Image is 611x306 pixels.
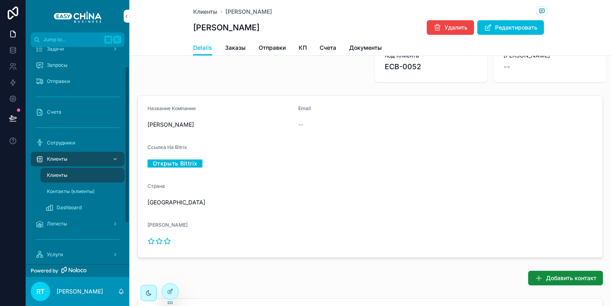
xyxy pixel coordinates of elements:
[147,198,205,206] span: [GEOGRAPHIC_DATA]
[57,287,103,295] p: [PERSON_NAME]
[26,264,129,277] a: Powered by
[385,61,478,72] span: ECB-0052
[31,74,124,89] a: Отправки
[26,47,129,264] div: scrollable content
[298,105,311,111] span: Email
[147,105,196,111] span: Название Компании
[546,274,596,282] span: Добавить контакт
[54,10,101,23] img: App logo
[504,61,510,72] span: --
[427,20,474,35] button: Удалить
[477,20,544,35] button: Редактировать
[299,40,307,57] a: КП
[259,40,286,57] a: Отправки
[31,247,124,262] a: Услуги
[47,172,67,178] span: Клиенты
[40,200,124,215] a: Dashboard
[40,184,124,199] a: Контакты (клиенты)
[43,36,101,43] span: Jump to...
[31,42,124,56] a: Задачи
[47,140,75,146] span: Сотрудники
[31,268,58,274] span: Powered by
[299,44,307,52] span: КП
[47,221,67,227] span: Логисты
[147,121,292,129] span: [PERSON_NAME]
[193,8,217,16] a: Клиенты
[57,204,82,211] span: Dashboard
[31,105,124,119] a: Счета
[193,44,212,52] span: Details
[36,287,44,296] span: RT
[31,152,124,166] a: Клиенты
[47,188,95,195] span: Контакты (клиенты)
[320,40,336,57] a: Счета
[349,40,382,57] a: Документы
[320,44,336,52] span: Счета
[147,144,187,150] span: Ссылка На Bitrix
[47,78,70,85] span: Отправки
[31,136,124,150] a: Сотрудники
[40,168,124,183] a: Клиенты
[193,40,212,56] a: Details
[445,23,468,32] span: Удалить
[147,157,202,170] a: Открыть Bittrix
[114,36,120,43] span: K
[298,121,303,129] span: --
[47,109,61,115] span: Счета
[47,62,67,68] span: Запросы
[47,156,67,162] span: Клиенты
[225,44,246,52] span: Заказы
[47,251,63,258] span: Услуги
[225,40,246,57] a: Заказы
[31,58,124,72] a: Запросы
[147,183,165,189] span: Страна
[31,217,124,231] a: Логисты
[193,22,259,33] h1: [PERSON_NAME]
[495,23,537,32] span: Редактировать
[225,8,272,16] a: [PERSON_NAME]
[259,44,286,52] span: Отправки
[147,222,188,228] span: [PERSON_NAME]
[528,271,603,285] button: Добавить контакт
[349,44,382,52] span: Документы
[47,46,64,52] span: Задачи
[31,32,124,47] button: Jump to...K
